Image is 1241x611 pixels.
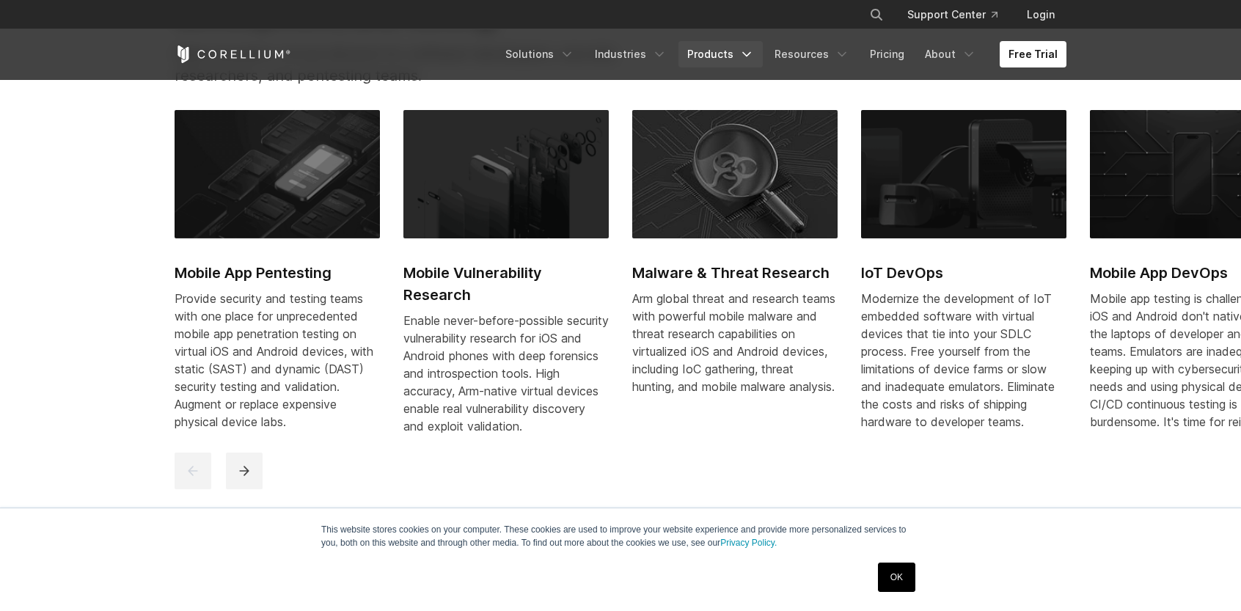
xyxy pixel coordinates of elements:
a: Corellium Home [175,45,291,63]
a: IoT DevOps IoT DevOps Modernize the development of IoT embedded software with virtual devices tha... [861,110,1066,447]
img: IoT DevOps [861,110,1066,238]
a: Login [1015,1,1066,28]
img: Mobile App Pentesting [175,110,380,238]
a: Industries [586,41,676,67]
div: Modernize the development of IoT embedded software with virtual devices that tie into your SDLC p... [861,290,1066,431]
div: Navigation Menu [497,41,1066,67]
a: Resources [766,41,858,67]
a: Solutions [497,41,583,67]
button: next [226,453,263,489]
h2: Mobile Vulnerability Research [403,262,609,306]
h2: Malware & Threat Research [632,262,838,284]
a: OK [878,563,915,592]
a: Malware & Threat Research Malware & Threat Research Arm global threat and research teams with pow... [632,110,838,412]
h2: Mobile App Pentesting [175,262,380,284]
img: Mobile Vulnerability Research [403,110,609,238]
a: Privacy Policy. [720,538,777,548]
a: Free Trial [1000,41,1066,67]
img: Malware & Threat Research [632,110,838,238]
a: Support Center [896,1,1009,28]
div: Enable never-before-possible security vulnerability research for iOS and Android phones with deep... [403,312,609,435]
div: Provide security and testing teams with one place for unprecedented mobile app penetration testin... [175,290,380,431]
a: Mobile App Pentesting Mobile App Pentesting Provide security and testing teams with one place for... [175,110,380,447]
h2: IoT DevOps [861,262,1066,284]
p: This website stores cookies on your computer. These cookies are used to improve your website expe... [321,523,920,549]
button: previous [175,453,211,489]
div: Arm global threat and research teams with powerful mobile malware and threat research capabilitie... [632,290,838,395]
a: About [916,41,985,67]
button: Search [863,1,890,28]
div: Navigation Menu [852,1,1066,28]
a: Pricing [861,41,913,67]
a: Mobile Vulnerability Research Mobile Vulnerability Research Enable never-before-possible security... [403,110,609,452]
a: Products [678,41,763,67]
